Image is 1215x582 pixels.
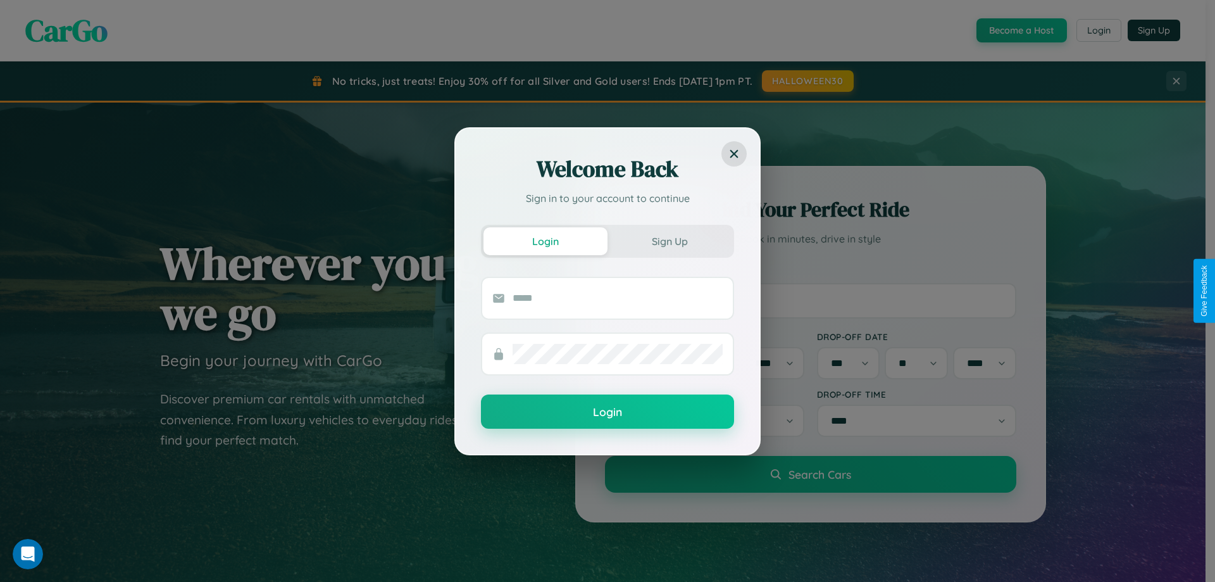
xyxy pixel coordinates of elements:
[481,395,734,429] button: Login
[483,227,607,255] button: Login
[481,154,734,184] h2: Welcome Back
[607,227,732,255] button: Sign Up
[13,539,43,569] iframe: Intercom live chat
[481,191,734,206] p: Sign in to your account to continue
[1200,265,1209,317] div: Give Feedback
